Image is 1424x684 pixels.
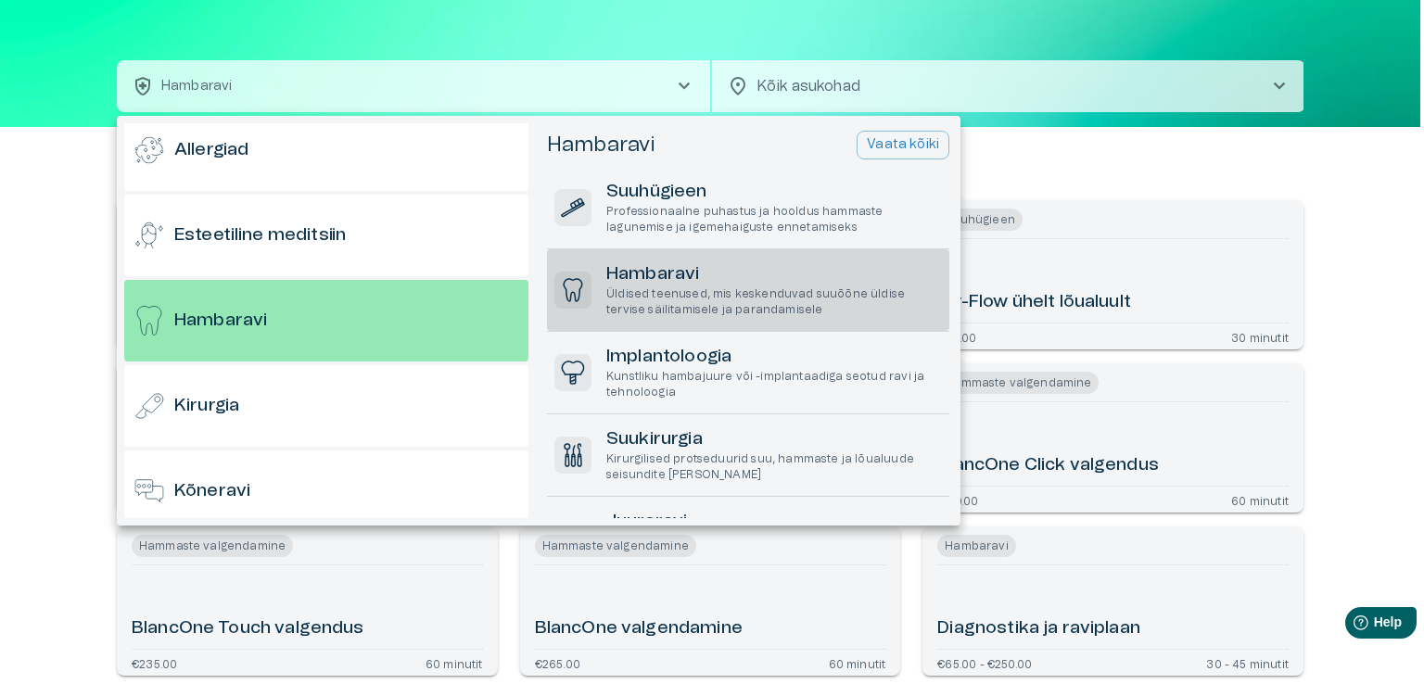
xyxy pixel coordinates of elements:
h6: Implantoloogia [606,345,942,370]
h6: Hambaravi [174,309,267,334]
p: Kirurgilised protseduurid suu, hammaste ja lõualuude seisundite [PERSON_NAME] [606,451,942,483]
p: Professionaalne puhastus ja hooldus hammaste lagunemise ja igemehaiguste ennetamiseks [606,204,942,235]
h6: Kõneravi [174,479,250,504]
p: Vaata kõiki [867,135,939,155]
iframe: Help widget launcher [1279,600,1424,652]
h5: Hambaravi [547,132,655,158]
p: Kunstliku hambajuure või -implantaadiga seotud ravi ja tehnoloogia [606,369,942,400]
h6: Allergiad [174,138,248,163]
h6: Kirurgia [174,394,239,419]
h6: Hambaravi [606,262,942,287]
p: Üldised teenused, mis keskenduvad suuõõne üldise tervise säilitamisele ja parandamisele [606,286,942,318]
h6: Suuhügieen [606,180,942,205]
h6: Juureravi [606,510,942,535]
h6: Esteetiline meditsiin [174,223,346,248]
h6: Suukirurgia [606,427,942,452]
button: Vaata kõiki [857,131,949,159]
